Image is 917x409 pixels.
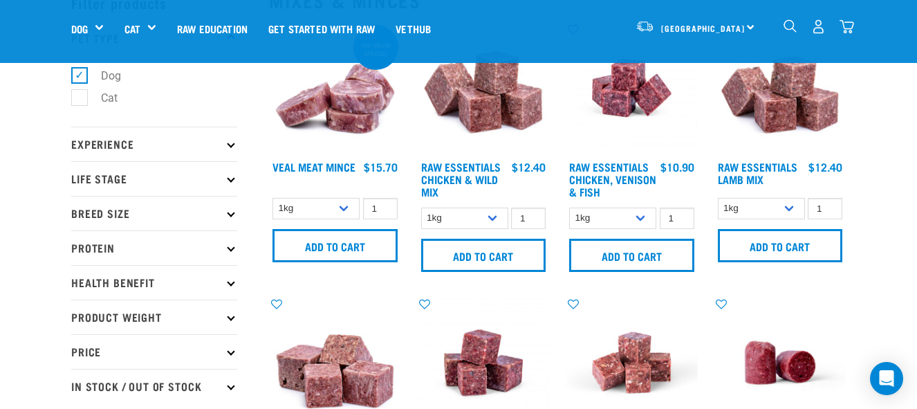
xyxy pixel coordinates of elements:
[79,89,123,107] label: Cat
[661,26,745,30] span: [GEOGRAPHIC_DATA]
[421,239,546,272] input: Add to cart
[363,198,398,219] input: 1
[272,229,398,262] input: Add to cart
[714,22,846,154] img: ?1041 RE Lamb Mix 01
[71,127,237,161] p: Experience
[784,19,797,33] img: home-icon-1@2x.png
[71,161,237,196] p: Life Stage
[660,208,694,229] input: 1
[71,334,237,369] p: Price
[718,229,843,262] input: Add to cart
[79,67,127,84] label: Dog
[71,369,237,403] p: In Stock / Out Of Stock
[870,362,903,395] div: Open Intercom Messenger
[258,1,385,56] a: Get started with Raw
[418,22,550,154] img: Pile Of Cubed Chicken Wild Meat Mix
[272,163,355,170] a: Veal Meat Mince
[511,208,546,229] input: 1
[71,230,237,265] p: Protein
[124,21,140,37] a: Cat
[167,1,258,56] a: Raw Education
[421,163,501,194] a: Raw Essentials Chicken & Wild Mix
[660,161,694,173] div: $10.90
[364,161,398,173] div: $15.70
[71,300,237,334] p: Product Weight
[71,196,237,230] p: Breed Size
[512,161,546,173] div: $12.40
[811,19,826,34] img: user.png
[808,198,842,219] input: 1
[385,1,441,56] a: Vethub
[636,20,654,33] img: van-moving.png
[566,22,698,154] img: Chicken Venison mix 1655
[718,163,797,182] a: Raw Essentials Lamb Mix
[840,19,854,34] img: home-icon@2x.png
[569,163,656,194] a: Raw Essentials Chicken, Venison & Fish
[808,161,842,173] div: $12.40
[569,239,694,272] input: Add to cart
[71,21,88,37] a: Dog
[71,265,237,300] p: Health Benefit
[269,22,401,154] img: 1160 Veal Meat Mince Medallions 01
